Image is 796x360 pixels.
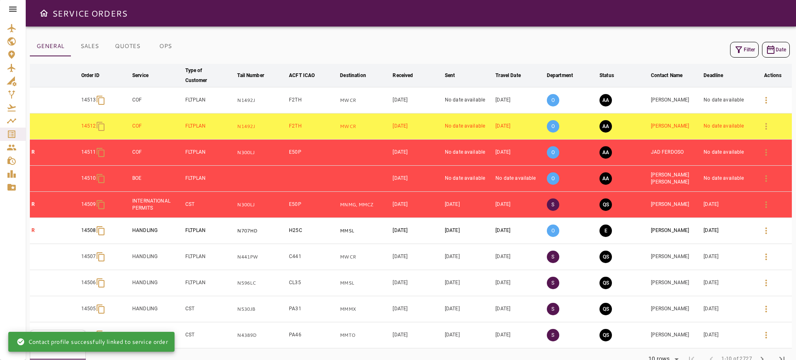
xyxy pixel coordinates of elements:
button: Details [756,247,776,267]
td: E50P [287,140,338,166]
td: CL35 [287,270,338,296]
button: Details [756,116,776,136]
button: Filter [730,42,759,58]
div: basic tabs example [30,36,184,56]
td: [DATE] [494,244,545,270]
td: HANDLING [131,322,183,348]
span: Contact Name [651,70,694,80]
td: HANDLING [131,244,183,270]
td: FLTPLAN [184,140,236,166]
td: No date available [443,166,494,192]
td: [DATE] [391,192,443,218]
div: Sent [445,70,455,80]
div: Order ID [81,70,100,80]
p: R [32,227,78,234]
span: Type of Customer [185,65,234,85]
p: N4389D [237,332,286,339]
div: Deadline [704,70,723,80]
td: F2TH [287,114,338,140]
button: Details [756,90,776,110]
span: Order ID [81,70,111,80]
p: N300LJ [237,201,286,208]
td: FLTPLAN [184,218,236,244]
td: [PERSON_NAME] [649,87,702,114]
button: QUOTE SENT [599,277,612,289]
td: [PERSON_NAME] [649,296,702,322]
td: [DATE] [702,218,754,244]
button: Open drawer [36,5,52,22]
p: R [32,149,78,156]
td: C441 [287,244,338,270]
td: [DATE] [391,296,443,322]
p: N300LJ [237,149,286,156]
td: [DATE] [391,244,443,270]
p: N596LC [237,280,286,287]
span: Deadline [704,70,734,80]
p: 14511 [81,149,96,156]
td: [DATE] [391,218,443,244]
p: S [547,303,559,315]
p: 14510 [81,175,96,182]
p: 14512 [81,123,96,130]
td: [DATE] [443,192,494,218]
td: [DATE] [494,296,545,322]
td: [DATE] [443,296,494,322]
td: [DATE] [494,218,545,244]
p: N441PW [237,254,286,261]
td: [DATE] [494,270,545,296]
td: FLTPLAN [184,166,236,192]
td: [DATE] [391,140,443,166]
span: Status [599,70,625,80]
span: Tail Number [237,70,274,80]
p: O [547,172,559,185]
button: QUOTE SENT [599,303,612,315]
td: [PERSON_NAME] [649,218,702,244]
button: OPS [147,36,184,56]
td: BOE [131,166,183,192]
td: CST [184,192,236,218]
td: HANDLING [131,296,183,322]
td: [DATE] [702,270,754,296]
td: PA46 [287,322,338,348]
div: Type of Customer [185,65,223,85]
p: N707HD [237,227,286,234]
span: Destination [340,70,376,80]
td: [DATE] [702,322,754,348]
span: Received [393,70,424,80]
td: FLTPLAN [184,244,236,270]
button: AWAITING ASSIGNMENT [599,146,612,159]
p: 14505 [81,305,96,312]
p: O [547,120,559,133]
td: No date available [702,87,754,114]
td: [DATE] [494,192,545,218]
span: Service [132,70,159,80]
td: COF [131,140,183,166]
button: GENERAL [30,36,71,56]
button: QUOTE SENT [599,251,612,263]
td: [DATE] [702,244,754,270]
td: [PERSON_NAME] [649,270,702,296]
td: No date available [702,166,754,192]
p: O [547,146,559,159]
p: MMTO [340,332,389,339]
td: [PERSON_NAME] [PERSON_NAME] [649,166,702,192]
td: No date available [702,140,754,166]
td: PA31 [287,296,338,322]
p: MMSL [340,280,389,287]
td: No date available [702,114,754,140]
p: MMSL [340,227,389,234]
p: MNMG, MMCZ [340,201,389,208]
p: 14513 [81,97,96,104]
div: Status [599,70,614,80]
button: AWAITING ASSIGNMENT [599,94,612,106]
p: N1492J [237,123,286,130]
td: COF [131,87,183,114]
td: [DATE] [391,270,443,296]
td: FLTPLAN [184,87,236,114]
td: [DATE] [702,296,754,322]
td: E50P [287,192,338,218]
button: AWAITING ASSIGNMENT [599,120,612,133]
td: No date available [443,114,494,140]
td: [DATE] [702,192,754,218]
td: HANDLING [131,218,183,244]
